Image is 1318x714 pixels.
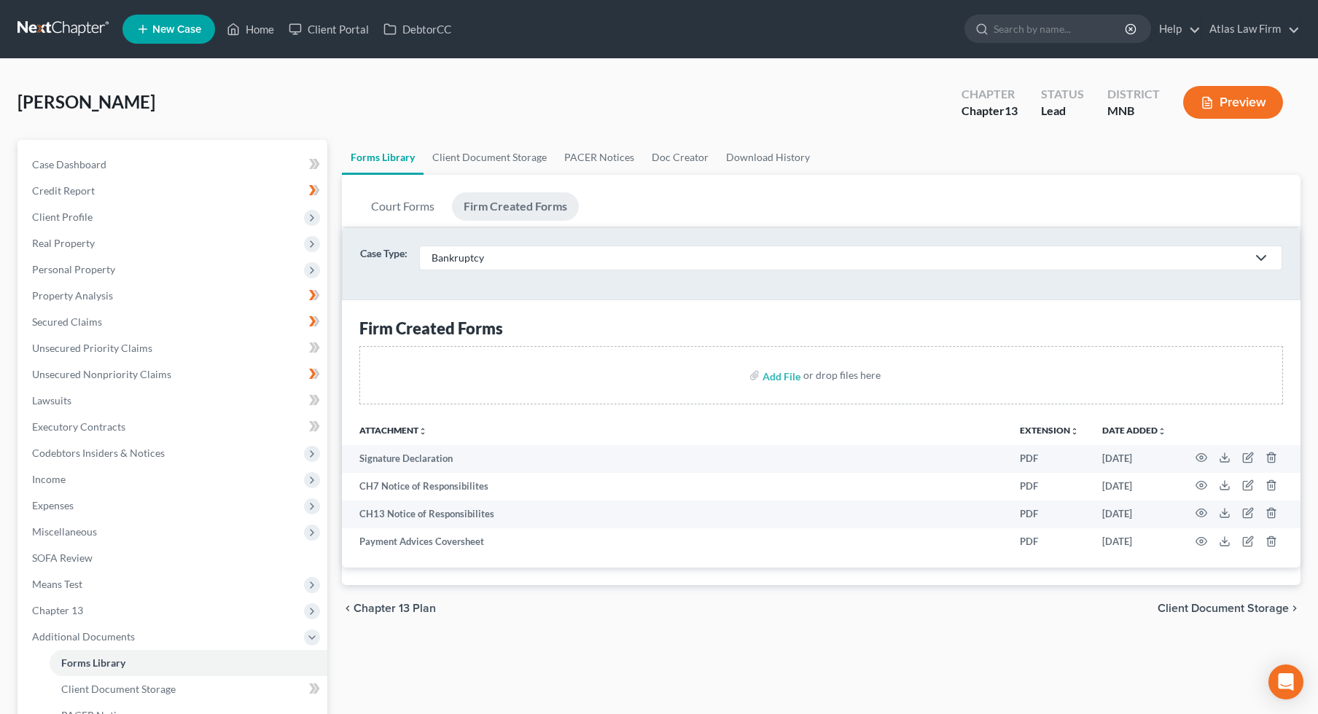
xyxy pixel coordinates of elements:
[1070,427,1079,436] i: unfold_more
[61,656,125,669] span: Forms Library
[32,604,83,616] span: Chapter 13
[354,603,436,614] span: Chapter 13 Plan
[1020,425,1079,436] a: Extensionunfold_more
[32,394,71,407] span: Lawsuits
[20,178,327,204] a: Credit Report
[359,192,446,221] a: Court Forms
[20,545,327,571] a: SOFA Review
[1242,479,1254,491] button: firmCaseType.title
[152,24,201,35] span: New Case
[219,16,281,42] a: Home
[643,140,717,175] a: Doc Creator
[32,263,115,275] span: Personal Property
[1107,103,1160,119] div: MNB
[32,499,74,511] span: Expenses
[20,152,327,178] a: Case Dashboard
[424,140,555,175] a: Client Document Storage
[342,501,1008,528] td: CH13 Notice of Responsibilites
[1183,86,1283,119] button: Preview
[1107,86,1160,103] div: District
[32,630,135,643] span: Additional Documents
[281,16,376,42] a: Client Portal
[32,578,82,590] span: Means Test
[962,86,1018,103] div: Chapter
[1158,603,1301,614] button: Client Document Storage chevron_right
[32,237,95,249] span: Real Property
[1008,473,1091,501] td: PDF
[1005,103,1018,117] span: 13
[32,289,113,302] span: Property Analysis
[32,420,125,433] span: Executory Contracts
[1242,452,1254,463] button: firmCaseType.title
[32,315,102,328] span: Secured Claims
[32,211,93,223] span: Client Profile
[962,103,1018,119] div: Chapter
[1102,425,1166,436] a: Date Addedunfold_more
[1091,445,1178,473] td: [DATE]
[50,650,327,676] a: Forms Library
[32,525,97,538] span: Miscellaneous
[32,184,95,197] span: Credit Report
[1008,501,1091,528] td: PDF
[1091,528,1178,556] td: [DATE]
[20,388,327,414] a: Lawsuits
[342,473,1008,501] td: CH7 Notice of Responsibilites
[360,246,408,270] label: Case Type:
[1158,427,1166,436] i: unfold_more
[1091,501,1178,528] td: [DATE]
[32,368,171,380] span: Unsecured Nonpriority Claims
[452,192,579,221] a: Firm Created Forms
[1242,507,1254,519] button: firmCaseType.title
[1041,86,1084,103] div: Status
[342,528,1008,556] td: Payment Advices Coversheet
[20,414,327,440] a: Executory Contracts
[1152,16,1201,42] a: Help
[1008,528,1091,556] td: PDF
[32,447,165,459] span: Codebtors Insiders & Notices
[20,309,327,335] a: Secured Claims
[359,318,1283,339] div: Firm Created Forms
[994,15,1127,42] input: Search by name...
[32,158,106,170] span: Case Dashboard
[20,283,327,309] a: Property Analysis
[20,361,327,388] a: Unsecured Nonpriority Claims
[342,603,436,614] button: chevron_left Chapter 13 Plan
[1268,664,1303,699] div: Open Intercom Messenger
[1202,16,1300,42] a: Atlas Law Firm
[1242,535,1254,547] button: firmCaseType.title
[50,676,327,702] a: Client Document Storage
[1158,603,1289,614] span: Client Document Storage
[20,335,327,361] a: Unsecured Priority Claims
[418,427,427,436] i: unfold_more
[803,368,881,382] div: or drop files here
[342,445,1008,473] td: Signature Declaration
[61,683,176,695] span: Client Document Storage
[1091,473,1178,501] td: [DATE]
[17,91,155,112] span: [PERSON_NAME]
[32,342,152,354] span: Unsecured Priority Claims
[342,603,354,614] i: chevron_left
[1041,103,1084,119] div: Lead
[555,140,643,175] a: PACER Notices
[359,425,427,436] a: Attachmentunfold_more
[32,473,66,485] span: Income
[1008,445,1091,473] td: PDF
[432,251,1247,265] div: Bankruptcy
[376,16,459,42] a: DebtorCC
[1289,603,1301,614] i: chevron_right
[342,140,424,175] a: Forms Library
[32,552,93,564] span: SOFA Review
[717,140,819,175] a: Download History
